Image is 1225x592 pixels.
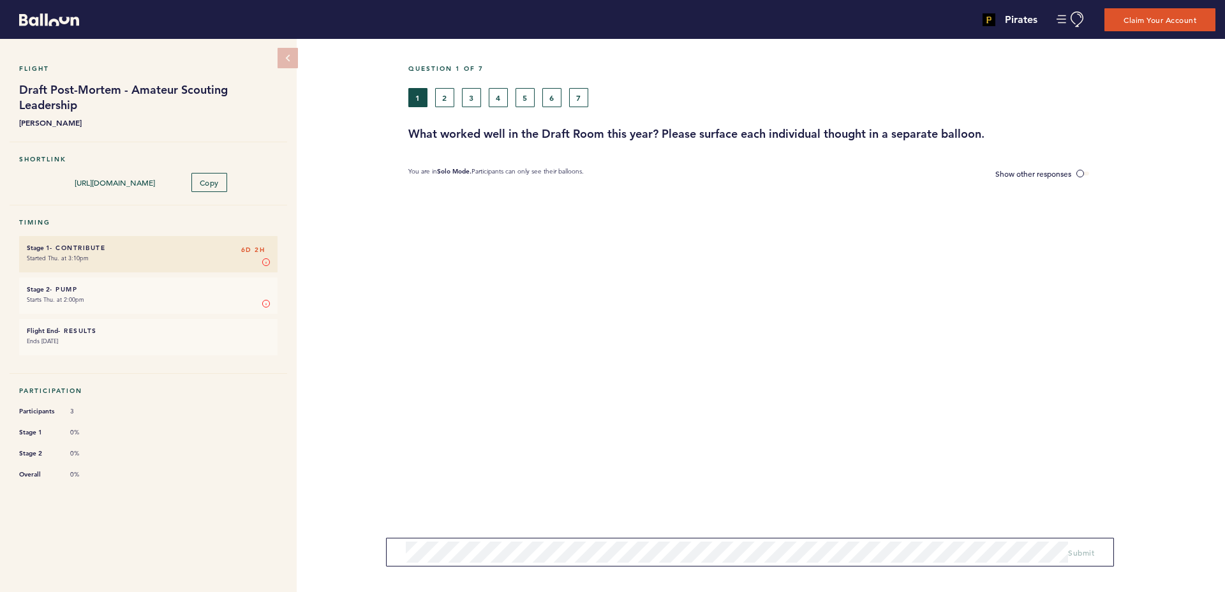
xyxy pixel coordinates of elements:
small: Stage 1 [27,244,50,252]
span: Show other responses [995,168,1071,179]
h6: - Contribute [27,244,270,252]
button: 3 [462,88,481,107]
button: 1 [408,88,427,107]
span: Participants [19,405,57,418]
h6: - Pump [27,285,270,293]
a: Balloon [10,13,79,26]
h5: Shortlink [19,155,278,163]
button: 5 [516,88,535,107]
b: Solo Mode. [437,167,471,175]
span: 0% [70,449,108,458]
time: Starts Thu. at 2:00pm [27,295,84,304]
button: 7 [569,88,588,107]
button: Claim Your Account [1104,8,1215,31]
button: Submit [1068,546,1094,559]
b: [PERSON_NAME] [19,116,278,129]
h3: What worked well in the Draft Room this year? Please surface each individual thought in a separat... [408,126,1215,142]
span: 0% [70,470,108,479]
span: 0% [70,428,108,437]
h5: Question 1 of 7 [408,64,1215,73]
span: Submit [1068,547,1094,558]
small: Stage 2 [27,285,50,293]
h6: - Results [27,327,270,335]
h5: Flight [19,64,278,73]
p: You are in Participants can only see their balloons. [408,167,584,181]
h5: Participation [19,387,278,395]
h1: Draft Post-Mortem - Amateur Scouting Leadership [19,82,278,113]
span: Stage 2 [19,447,57,460]
button: Copy [191,173,227,192]
time: Started Thu. at 3:10pm [27,254,89,262]
time: Ends [DATE] [27,337,58,345]
button: 6 [542,88,561,107]
h4: Pirates [1005,12,1037,27]
span: 6D 2H [241,244,265,256]
span: 3 [70,407,108,416]
button: 4 [489,88,508,107]
span: Stage 1 [19,426,57,439]
span: Copy [200,177,219,188]
button: 2 [435,88,454,107]
svg: Balloon [19,13,79,26]
small: Flight End [27,327,58,335]
span: Overall [19,468,57,481]
h5: Timing [19,218,278,226]
button: Manage Account [1057,11,1085,27]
